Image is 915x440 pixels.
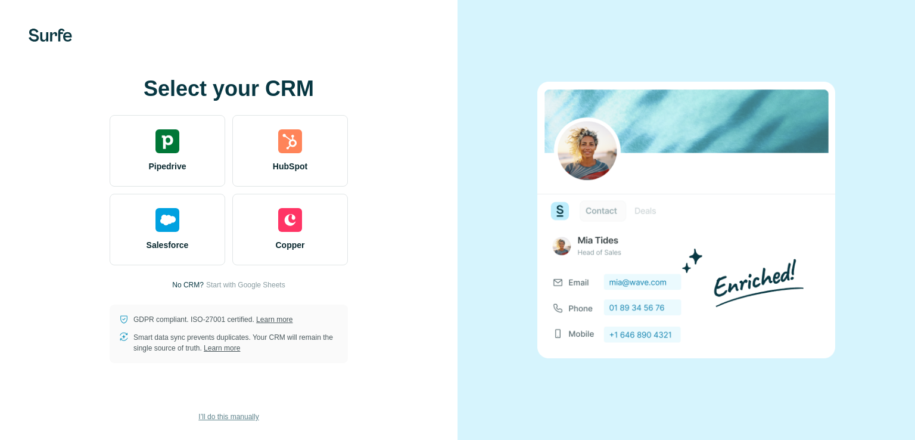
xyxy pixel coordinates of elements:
[133,314,292,325] p: GDPR compliant. ISO-27001 certified.
[204,344,240,352] a: Learn more
[155,129,179,153] img: pipedrive's logo
[273,160,307,172] span: HubSpot
[256,315,292,324] a: Learn more
[278,129,302,153] img: hubspot's logo
[198,411,259,422] span: I’ll do this manually
[148,160,186,172] span: Pipedrive
[133,332,338,354] p: Smart data sync prevents duplicates. Your CRM will remain the single source of truth.
[29,29,72,42] img: Surfe's logo
[110,77,348,101] h1: Select your CRM
[172,280,204,290] p: No CRM?
[155,208,179,232] img: salesforce's logo
[147,239,189,251] span: Salesforce
[190,408,267,426] button: I’ll do this manually
[278,208,302,232] img: copper's logo
[537,82,835,358] img: none image
[206,280,285,290] button: Start with Google Sheets
[276,239,305,251] span: Copper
